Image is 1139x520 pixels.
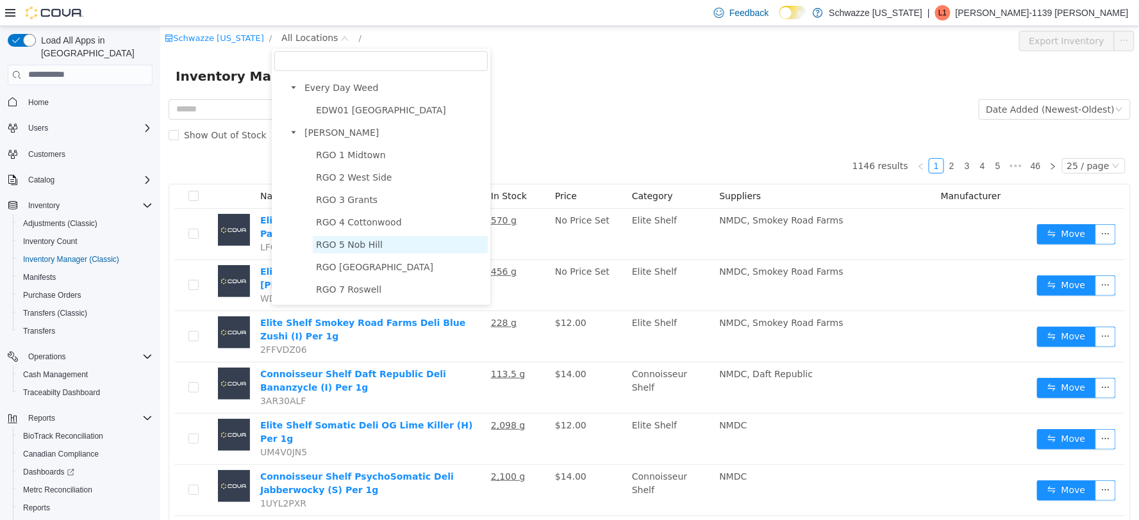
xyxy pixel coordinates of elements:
[153,255,328,272] span: RGO 7 Roswell
[784,132,799,147] li: 2
[692,132,748,147] li: 1146 results
[18,234,153,249] span: Inventory Count
[23,198,153,213] span: Inventory
[156,258,221,268] span: RGO 7 Roswell
[28,413,55,423] span: Reports
[331,445,365,455] u: 2,100 g
[23,349,71,364] button: Operations
[100,472,146,482] span: 1UYL2PXR
[23,94,153,110] span: Home
[141,98,328,115] span: R. Greenleaf
[100,291,305,315] a: Elite Shelf Smokey Road Farms Deli Blue Zushi (I) Per 1g
[100,421,147,431] span: UM4V0JN5
[100,165,126,175] span: Name
[785,133,799,147] a: 2
[877,300,936,321] button: icon: swapMove
[927,5,930,20] p: |
[18,446,153,462] span: Canadian Compliance
[23,410,60,426] button: Reports
[23,172,153,188] span: Catalog
[935,198,956,218] button: icon: ellipsis
[331,189,356,199] u: 570 g
[18,367,93,382] a: Cash Management
[153,143,328,160] span: RGO 2 West Side
[13,215,158,232] button: Adjustments (Classic)
[23,272,56,282] span: Manifests
[3,145,158,163] button: Customers
[28,97,49,108] span: Home
[23,410,153,426] span: Reports
[3,93,158,111] button: Home
[18,428,108,444] a: BioTrack Reconciliation
[156,236,273,246] span: RGO [GEOGRAPHIC_DATA]
[954,4,974,25] button: icon: ellipsis
[36,34,153,60] span: Load All Apps in [GEOGRAPHIC_DATA]
[100,189,280,213] a: Elite Shelf Smokey Road Farms Deli Pancakes (I) Per 1g
[18,234,83,249] a: Inventory Count
[13,384,158,402] button: Traceabilty Dashboard
[18,385,105,400] a: Traceabilty Dashboard
[23,198,65,213] button: Inventory
[3,171,158,189] button: Catalog
[23,431,103,441] span: BioTrack Reconciliation
[395,394,426,404] span: $12.00
[18,252,124,267] a: Inventory Manager (Classic)
[331,394,365,404] u: 2,098 g
[141,53,328,70] span: Every Day Weed
[28,123,48,133] span: Users
[130,103,137,110] i: icon: caret-down
[100,370,145,380] span: 3AR30ALF
[18,385,153,400] span: Traceabilty Dashboard
[58,239,90,271] img: Elite Shelf Smokey Road Farms Deli Dulce De Uva (I) Per 1g placeholder
[560,343,653,353] span: NMDC, Daft Republic
[815,133,829,147] a: 4
[885,132,901,147] li: Next Page
[877,352,936,372] button: icon: swapMove
[799,132,815,147] li: 3
[18,500,153,516] span: Reports
[156,191,242,201] span: RGO 4 Cottonwood
[23,218,97,229] span: Adjustments (Classic)
[935,300,956,321] button: icon: ellipsis
[560,445,587,455] span: NMDC
[18,270,61,285] a: Manifests
[15,40,161,60] span: Inventory Manager
[4,7,104,17] a: icon: shopSchwazze [US_STATE]
[877,198,936,218] button: icon: swapMove
[907,133,949,147] div: 25 / page
[3,348,158,366] button: Operations
[23,503,50,513] span: Reports
[100,445,294,469] a: Connoisseur Shelf PsychoSomatic Deli Jabberwocky (S) Per 1g
[955,79,963,88] i: icon: down
[18,305,92,321] a: Transfers (Classic)
[26,6,83,19] img: Cova
[23,120,53,136] button: Users
[100,240,280,264] a: Elite Shelf Smokey Road Farms Deli [PERSON_NAME] (I) Per 1g
[956,5,1129,20] p: [PERSON_NAME]-1139 [PERSON_NAME]
[13,286,158,304] button: Purchase Orders
[472,165,513,175] span: Category
[395,343,426,353] span: $14.00
[889,136,897,144] i: icon: right
[467,234,554,285] td: Elite Shelf
[935,249,956,270] button: icon: ellipsis
[13,481,158,499] button: Metrc Reconciliation
[13,322,158,340] button: Transfers
[28,149,65,159] span: Customers
[23,236,78,247] span: Inventory Count
[18,446,104,462] a: Canadian Compliance
[100,318,147,329] span: 2FFVDZ06
[467,183,554,234] td: Elite Shelf
[181,8,188,17] i: icon: down
[560,394,587,404] span: NMDC
[23,120,153,136] span: Users
[331,343,365,353] u: 113.5 g
[779,19,780,20] span: Dark Mode
[130,58,137,65] i: icon: caret-down
[153,277,328,295] span: RGO10 Santa Fe
[153,188,328,205] span: RGO 4 Cottonwood
[753,132,769,147] li: Previous Page
[58,444,90,476] img: Connoisseur Shelf PsychoSomatic Deli Jabberwocky (S) Per 1g placeholder
[153,76,328,93] span: EDW01 Farmington
[866,132,885,147] li: 46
